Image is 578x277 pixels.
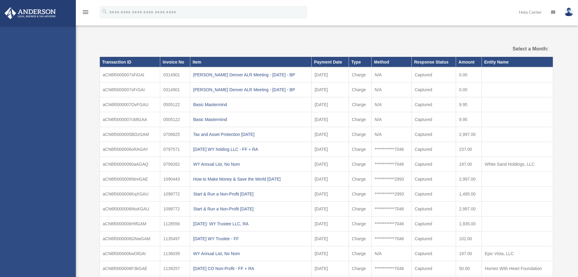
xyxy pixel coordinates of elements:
[349,142,371,157] td: Charge
[411,261,456,276] td: Captured
[160,57,190,67] th: Invoice No
[311,187,349,202] td: [DATE]
[371,82,411,97] td: N/A
[100,157,160,172] td: aCN6f00000060aAGAQ
[456,231,482,246] td: 102.00
[311,112,349,127] td: [DATE]
[100,246,160,261] td: aCN6f000000kwOlGAI
[160,187,190,202] td: 1098772
[101,8,108,15] i: search
[456,142,482,157] td: 237.00
[100,216,160,231] td: aCN6f0000006HIfGAM
[190,57,311,67] th: Item
[456,246,482,261] td: 197.00
[311,82,349,97] td: [DATE]
[100,231,160,246] td: aCN6f0000006GNwGAM
[411,157,456,172] td: Captured
[311,157,349,172] td: [DATE]
[411,172,456,187] td: Captured
[349,82,371,97] td: Charge
[100,187,160,202] td: aCN6f0000006KqXGAU
[456,187,482,202] td: 1,495.00
[371,67,411,82] td: N/A
[311,231,349,246] td: [DATE]
[100,202,160,216] td: aCN6f0000006MuKGAU
[160,67,190,82] td: 0314901
[311,57,349,67] th: Payment Date
[100,57,160,67] th: Transaction ID
[193,220,308,228] div: [DATE]- WY Trustee LLC, RA
[160,127,190,142] td: 0706825
[456,67,482,82] td: 0.00
[411,112,456,127] td: Captured
[193,175,308,183] div: How to Make Money & Save the World [DATE]
[349,246,371,261] td: Charge
[160,246,190,261] td: 1136039
[193,249,308,258] div: WY Annual List, No Nom
[482,246,553,261] td: Epic Vista, LLC
[311,127,349,142] td: [DATE]
[193,205,308,213] div: Start & Run a Non-Profit [DATE]
[411,142,456,157] td: Captured
[193,71,308,79] div: [PERSON_NAME] Denver ALR Meeting - [DATE] - BP
[456,261,482,276] td: 50.00
[349,97,371,112] td: Charge
[311,172,349,187] td: [DATE]
[311,216,349,231] td: [DATE]
[193,145,308,154] div: [DATE] WY holding LLC - FF + RA
[411,187,456,202] td: Captured
[349,67,371,82] td: Charge
[100,82,160,97] td: aCN6f0000007sFrGAI
[411,97,456,112] td: Captured
[82,9,89,16] i: menu
[411,202,456,216] td: Captured
[100,172,160,187] td: aCN6f0000006NtmGAE
[411,216,456,231] td: Captured
[411,57,456,67] th: Response Status
[411,67,456,82] td: Captured
[349,187,371,202] td: Charge
[193,234,308,243] div: [DATE] WY Trustee - FF
[456,216,482,231] td: 1,935.00
[482,57,553,67] th: Entity Name
[100,97,160,112] td: aCN6f0000007OvFGAU
[411,246,456,261] td: Captured
[371,246,411,261] td: N/A
[456,82,482,97] td: 0.00
[160,231,190,246] td: 1135497
[160,216,190,231] td: 1128556
[160,112,190,127] td: 0505122
[349,216,371,231] td: Charge
[160,157,190,172] td: 0799262
[349,231,371,246] td: Charge
[193,100,308,109] div: Basic Mastermind
[100,67,160,82] td: aCN6f0000007sFiGAI
[371,57,411,67] th: Method
[411,127,456,142] td: Captured
[193,130,308,139] div: Tax and Asset Protection [DATE]
[456,127,482,142] td: 2,997.00
[160,172,190,187] td: 1090443
[456,157,482,172] td: 197.00
[456,57,482,67] th: Amount
[564,8,573,16] img: User Pic
[349,172,371,187] td: Charge
[160,82,190,97] td: 0314901
[411,231,456,246] td: Captured
[311,142,349,157] td: [DATE]
[100,112,160,127] td: aCN6f0000007c68GAA
[193,160,308,168] div: WY Annual List, No Nom
[100,261,160,276] td: aCN6f0000006F3kGAE
[456,202,482,216] td: 2,997.00
[371,112,411,127] td: N/A
[349,202,371,216] td: Charge
[3,7,58,19] img: Anderson Advisors Platinum Portal
[311,202,349,216] td: [DATE]
[482,157,553,172] td: White Sand Holdings, LLC
[456,172,482,187] td: 2,997.00
[160,202,190,216] td: 1098772
[193,190,308,198] div: Start & Run a Non-Profit [DATE]
[482,261,553,276] td: Homes With Heart Foundation
[311,67,349,82] td: [DATE]
[456,97,482,112] td: 9.95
